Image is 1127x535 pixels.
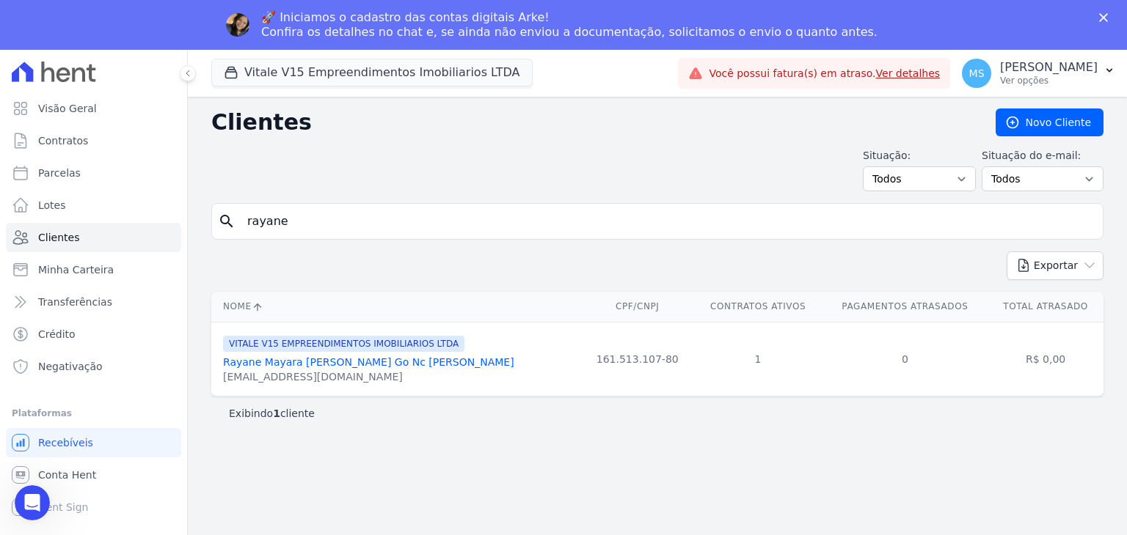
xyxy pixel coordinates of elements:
[38,435,93,450] span: Recebíveis
[6,428,181,457] a: Recebíveis
[223,369,514,384] div: [EMAIL_ADDRESS][DOMAIN_NAME]
[12,405,175,422] div: Plataformas
[988,292,1104,322] th: Total Atrasado
[876,67,941,79] a: Ver detalhes
[863,148,976,163] label: Situação:
[223,336,464,352] span: VITALE V15 EMPREENDIMENTOS IMOBILIARIOS LTDA
[229,406,315,421] p: Exibindo cliente
[988,322,1104,396] td: R$ 0,00
[38,133,88,148] span: Contratos
[6,158,181,188] a: Parcelas
[581,322,693,396] td: 161.513.107-80
[238,207,1097,236] input: Buscar por nome, CPF ou e-mail
[38,230,79,245] span: Clientes
[1000,75,1098,86] p: Ver opções
[1099,13,1114,22] div: Fechar
[15,485,50,520] iframe: Intercom live chat
[6,352,181,381] a: Negativação
[6,320,181,349] a: Crédito
[211,59,533,86] button: Vitale V15 Empreendimentos Imobiliarios LTDA
[709,66,940,81] span: Você possui fatura(s) em atraso.
[6,460,181,490] a: Conta Hent
[6,191,181,220] a: Lotes
[273,407,280,419] b: 1
[218,213,236,230] i: search
[38,198,66,213] span: Lotes
[693,292,822,322] th: Contratos Ativos
[950,53,1127,94] button: MS [PERSON_NAME] Ver opções
[38,359,103,374] span: Negativação
[261,10,878,40] div: 🚀 Iniciamos o cadastro das contas digitais Arke! Confira os detalhes no chat e, se ainda não envi...
[38,101,97,116] span: Visão Geral
[38,262,114,277] span: Minha Carteira
[6,255,181,284] a: Minha Carteira
[6,126,181,155] a: Contratos
[211,292,581,322] th: Nome
[38,166,81,180] span: Parcelas
[693,322,822,396] td: 1
[6,223,181,252] a: Clientes
[38,468,96,482] span: Conta Hent
[6,94,181,123] a: Visão Geral
[211,109,972,136] h2: Clientes
[1007,251,1104,280] button: Exportar
[969,68,985,78] span: MS
[996,108,1104,136] a: Novo Cliente
[1000,60,1098,75] p: [PERSON_NAME]
[38,295,112,309] span: Transferências
[223,356,514,368] a: Rayane Mayara [PERSON_NAME] Go Nc [PERSON_NAME]
[226,13,249,37] img: Profile image for Adriane
[581,292,693,322] th: CPF/CNPJ
[6,287,181,317] a: Transferências
[38,327,76,342] span: Crédito
[982,148,1104,163] label: Situação do e-mail:
[823,322,988,396] td: 0
[823,292,988,322] th: Pagamentos Atrasados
